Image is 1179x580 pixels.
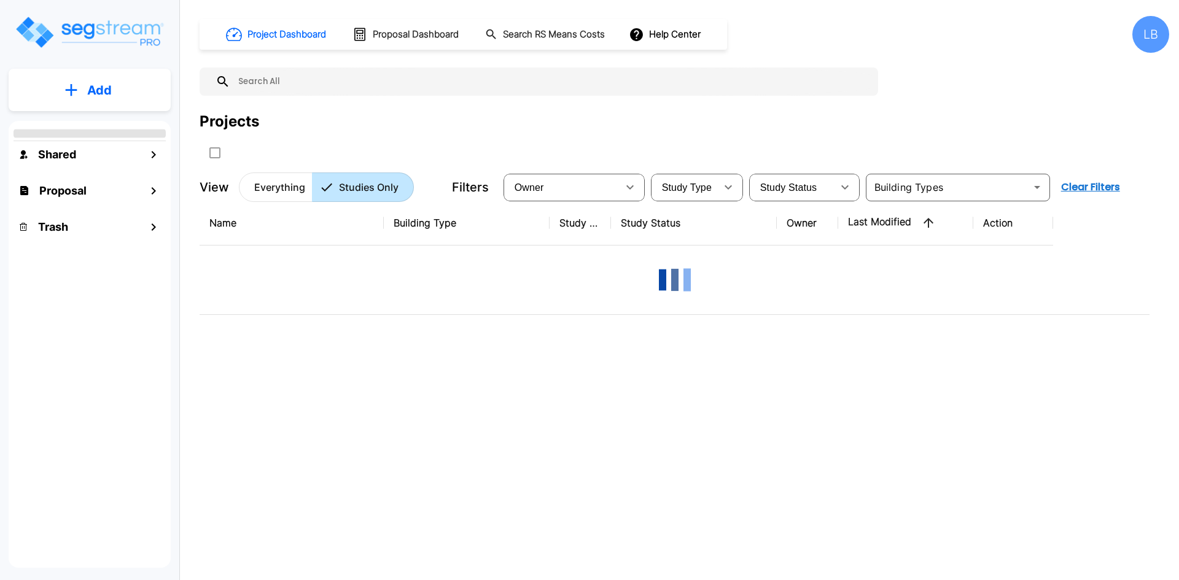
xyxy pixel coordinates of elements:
div: Select [653,170,716,204]
button: Add [9,72,171,108]
div: LB [1132,16,1169,53]
p: Add [87,81,112,99]
button: Project Dashboard [221,21,333,48]
input: Search All [230,68,872,96]
th: Last Modified [838,201,973,246]
th: Study Type [550,201,611,246]
button: Help Center [626,23,706,46]
th: Name [200,201,384,246]
th: Study Status [611,201,777,246]
p: Filters [452,178,489,196]
div: Select [752,170,833,204]
h1: Search RS Means Costs [503,28,605,42]
th: Building Type [384,201,550,246]
button: Open [1029,179,1046,196]
img: Loading [650,255,699,304]
div: Platform [239,172,414,202]
button: Search RS Means Costs [480,23,612,47]
button: Everything [239,172,313,202]
button: SelectAll [203,141,227,165]
span: Study Type [662,182,712,193]
div: Projects [200,110,259,133]
button: Studies Only [312,172,414,202]
th: Owner [777,201,838,246]
h1: Shared [38,146,76,163]
input: Building Types [870,179,1026,196]
h1: Proposal Dashboard [373,28,459,42]
button: Proposal Dashboard [348,21,465,47]
h1: Project Dashboard [247,28,326,42]
img: Logo [14,15,165,50]
h1: Trash [38,218,68,235]
p: View [200,178,229,196]
p: Studies Only [339,180,399,195]
span: Owner [515,182,544,193]
span: Study Status [760,182,817,193]
th: Action [973,201,1053,246]
p: Everything [254,180,305,195]
div: Select [506,170,618,204]
button: Clear Filters [1056,175,1125,199]
h1: Proposal [39,182,87,199]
